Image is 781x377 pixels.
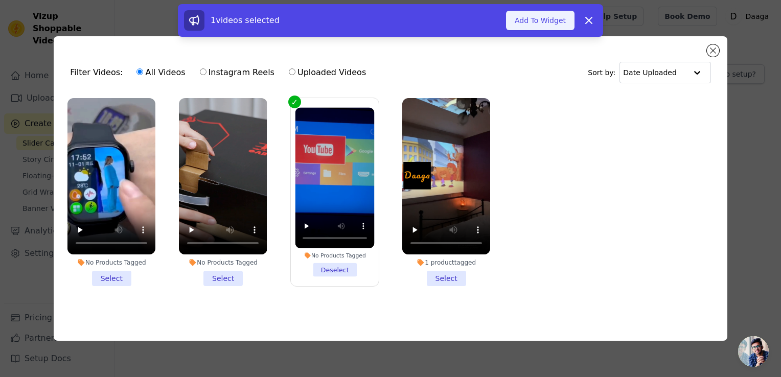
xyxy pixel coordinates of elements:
span: 1 videos selected [211,15,280,25]
div: Ouvrir le chat [738,336,769,367]
button: Close modal [707,44,719,57]
label: All Videos [136,66,186,79]
div: No Products Tagged [67,258,155,267]
div: No Products Tagged [295,252,374,259]
label: Uploaded Videos [288,66,366,79]
div: No Products Tagged [179,258,267,267]
button: Add To Widget [506,11,575,30]
div: Sort by: [588,62,711,83]
div: 1 product tagged [402,258,490,267]
div: Filter Videos: [70,61,372,84]
label: Instagram Reels [199,66,275,79]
